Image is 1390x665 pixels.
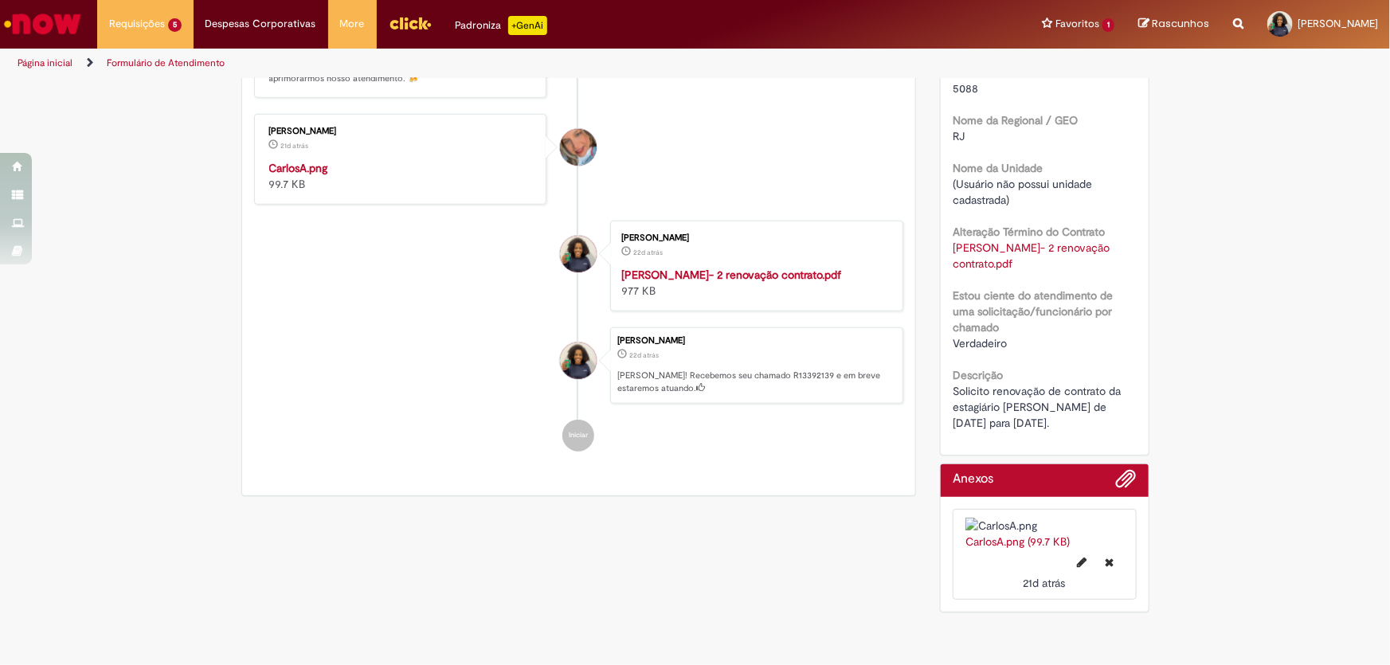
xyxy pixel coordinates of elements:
[953,129,965,143] span: RJ
[281,141,309,151] span: 21d atrás
[1068,550,1097,575] button: Editar nome de arquivo CarlosA.png
[633,248,663,257] time: 10/08/2025 23:36:53
[2,8,84,40] img: ServiceNow
[953,81,978,96] span: 5088
[1024,576,1066,590] span: 21d atrás
[1096,550,1124,575] button: Excluir CarlosA.png
[340,16,365,32] span: More
[269,127,534,136] div: [PERSON_NAME]
[965,534,1070,549] a: CarlosA.png (99.7 KB)
[953,336,1007,350] span: Verdadeiro
[12,49,914,78] ul: Trilhas de página
[629,350,659,360] time: 10/08/2025 23:36:58
[109,16,165,32] span: Requisições
[953,177,1095,207] span: (Usuário não possui unidade cadastrada)
[18,57,72,69] a: Página inicial
[560,129,597,166] div: Jacqueline Andrade Galani
[269,161,328,175] a: CarlosA.png
[1116,468,1137,497] button: Adicionar anexos
[617,336,895,346] div: [PERSON_NAME]
[1102,18,1114,32] span: 1
[621,233,887,243] div: [PERSON_NAME]
[456,16,547,35] div: Padroniza
[508,16,547,35] p: +GenAi
[953,384,1124,430] span: Solicito renovação de contrato da estagiário [PERSON_NAME] de [DATE] para [DATE].
[281,141,309,151] time: 11/08/2025 15:14:23
[1024,576,1066,590] time: 11/08/2025 15:14:23
[953,113,1078,127] b: Nome da Regional / GEO
[621,267,887,299] div: 977 KB
[953,288,1113,334] b: Estou ciente do atendimento de uma solicitação/funcionário por chamado
[1152,16,1209,31] span: Rascunhos
[1298,17,1378,30] span: [PERSON_NAME]
[629,350,659,360] span: 22d atrás
[206,16,316,32] span: Despesas Corporativas
[953,161,1043,175] b: Nome da Unidade
[269,160,534,192] div: 99.7 KB
[1138,17,1209,32] a: Rascunhos
[633,248,663,257] span: 22d atrás
[254,327,904,404] li: Thamara Novais De Almeida
[621,268,841,282] a: [PERSON_NAME]- 2 renovação contrato.pdf
[389,11,432,35] img: click_logo_yellow_360x200.png
[953,472,993,487] h2: Anexos
[953,368,1003,382] b: Descrição
[953,241,1113,271] a: Download de Carlos Augusto- 2 renovação contrato.pdf
[168,18,182,32] span: 5
[965,518,1124,534] img: CarlosA.png
[953,225,1105,239] b: Alteração Término do Contrato
[1055,16,1099,32] span: Favoritos
[107,57,225,69] a: Formulário de Atendimento
[560,236,597,272] div: Thamara Novais De Almeida
[617,370,895,394] p: [PERSON_NAME]! Recebemos seu chamado R13392139 e em breve estaremos atuando.
[953,65,1060,80] b: Matrícula Funcionário
[560,342,597,379] div: Thamara Novais De Almeida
